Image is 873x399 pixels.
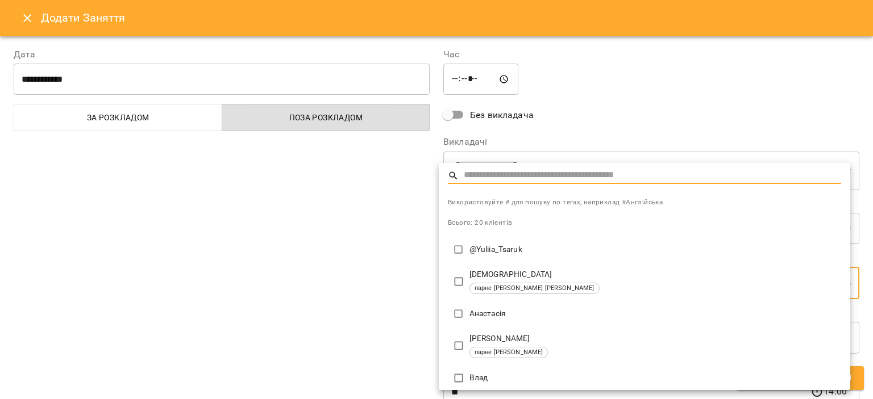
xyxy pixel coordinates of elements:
span: парне [PERSON_NAME] [470,348,548,358]
p: Влад [469,372,841,384]
span: Використовуйте # для пошуку по тегах, наприклад #Англійська [448,197,841,208]
span: Всього: 20 клієнтів [448,219,512,226]
p: @Yuliia_Tsaruk [469,244,841,255]
span: парне [PERSON_NAME] [PERSON_NAME] [470,284,599,293]
p: [PERSON_NAME] [469,333,841,345]
p: [DEMOGRAPHIC_DATA] [469,269,841,280]
p: Анастасія [469,308,841,320]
